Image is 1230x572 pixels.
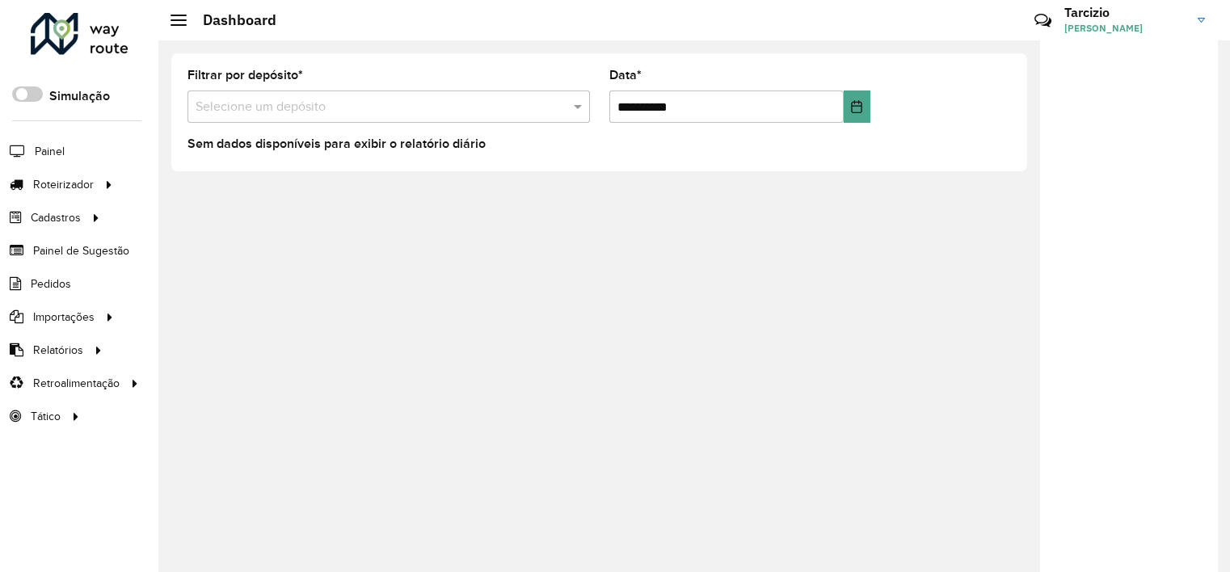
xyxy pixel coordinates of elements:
[33,309,95,326] span: Importações
[31,408,61,425] span: Tático
[609,65,642,85] label: Data
[33,242,129,259] span: Painel de Sugestão
[1064,5,1186,20] h3: Tarcizio
[33,176,94,193] span: Roteirizador
[49,86,110,106] label: Simulação
[31,275,71,292] span: Pedidos
[187,65,303,85] label: Filtrar por depósito
[35,143,65,160] span: Painel
[31,209,81,226] span: Cadastros
[33,342,83,359] span: Relatórios
[1064,21,1186,36] span: [PERSON_NAME]
[33,375,120,392] span: Retroalimentação
[187,134,486,154] label: Sem dados disponíveis para exibir o relatório diário
[187,11,276,29] h2: Dashboard
[844,90,871,123] button: Choose Date
[1026,3,1060,38] a: Contato Rápido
